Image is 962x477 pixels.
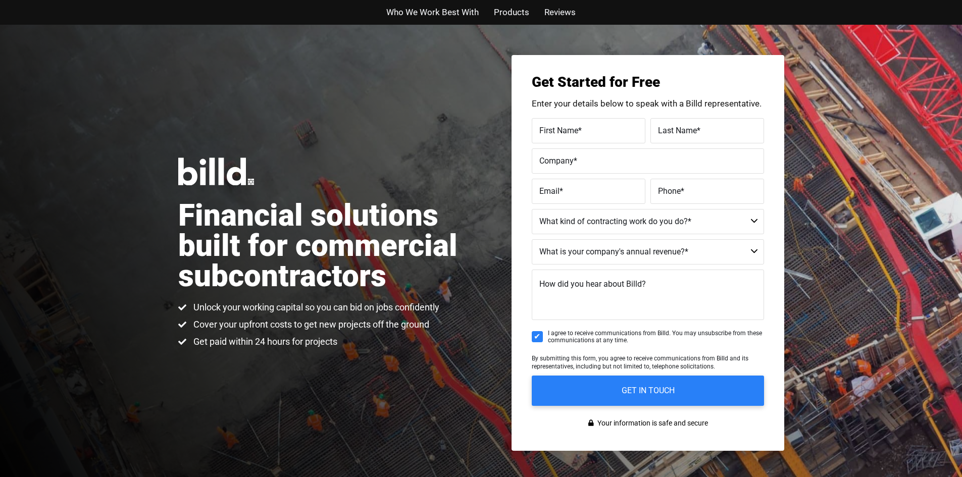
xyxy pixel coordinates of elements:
p: Enter your details below to speak with a Billd representative. [532,99,764,108]
span: Last Name [658,125,697,135]
span: Phone [658,186,681,195]
span: Your information is safe and secure [595,416,708,431]
input: GET IN TOUCH [532,376,764,406]
h1: Financial solutions built for commercial subcontractors [178,200,481,291]
h3: Get Started for Free [532,75,764,89]
span: Company [539,155,574,165]
span: Unlock your working capital so you can bid on jobs confidently [191,301,439,313]
span: Get paid within 24 hours for projects [191,336,337,348]
a: Products [494,5,529,20]
span: How did you hear about Billd? [539,279,646,289]
span: First Name [539,125,578,135]
input: I agree to receive communications from Billd. You may unsubscribe from these communications at an... [532,331,543,342]
span: Email [539,186,560,195]
a: Who We Work Best With [386,5,479,20]
span: I agree to receive communications from Billd. You may unsubscribe from these communications at an... [548,330,764,344]
a: Reviews [544,5,576,20]
span: Cover your upfront costs to get new projects off the ground [191,319,429,331]
span: By submitting this form, you agree to receive communications from Billd and its representatives, ... [532,355,748,370]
